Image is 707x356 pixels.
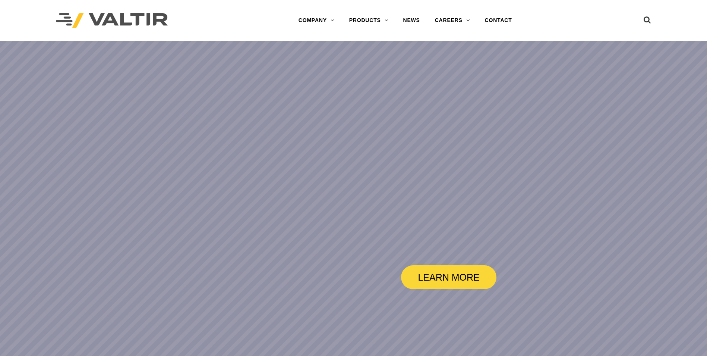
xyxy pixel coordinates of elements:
[291,13,342,28] a: COMPANY
[477,13,520,28] a: CONTACT
[427,13,477,28] a: CAREERS
[396,13,427,28] a: NEWS
[401,265,496,289] a: LEARN MORE
[56,13,168,28] img: Valtir
[342,13,396,28] a: PRODUCTS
